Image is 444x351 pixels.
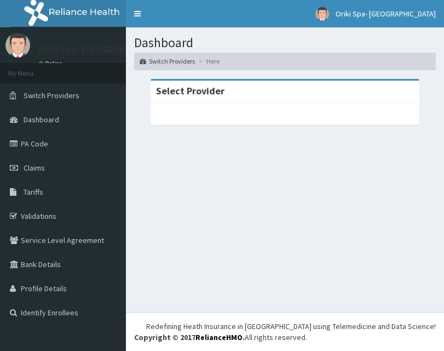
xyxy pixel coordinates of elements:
a: Switch Providers [140,56,195,66]
a: Online [38,60,65,67]
span: Claims [24,163,45,173]
img: User Image [5,33,30,58]
span: Oriki Spa- [GEOGRAPHIC_DATA] [336,9,436,19]
span: Switch Providers [24,90,79,100]
li: Here [196,56,220,66]
a: RelianceHMO [195,332,243,342]
span: Tariffs [24,187,43,197]
strong: Select Provider [156,84,224,97]
div: Redefining Heath Insurance in [GEOGRAPHIC_DATA] using Telemedicine and Data Science! [146,321,436,332]
p: Oriki Spa- [GEOGRAPHIC_DATA] [38,44,171,54]
footer: All rights reserved. [126,312,444,351]
img: User Image [315,7,329,21]
span: Dashboard [24,115,59,124]
h1: Dashboard [134,36,436,50]
strong: Copyright © 2017 . [134,332,245,342]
